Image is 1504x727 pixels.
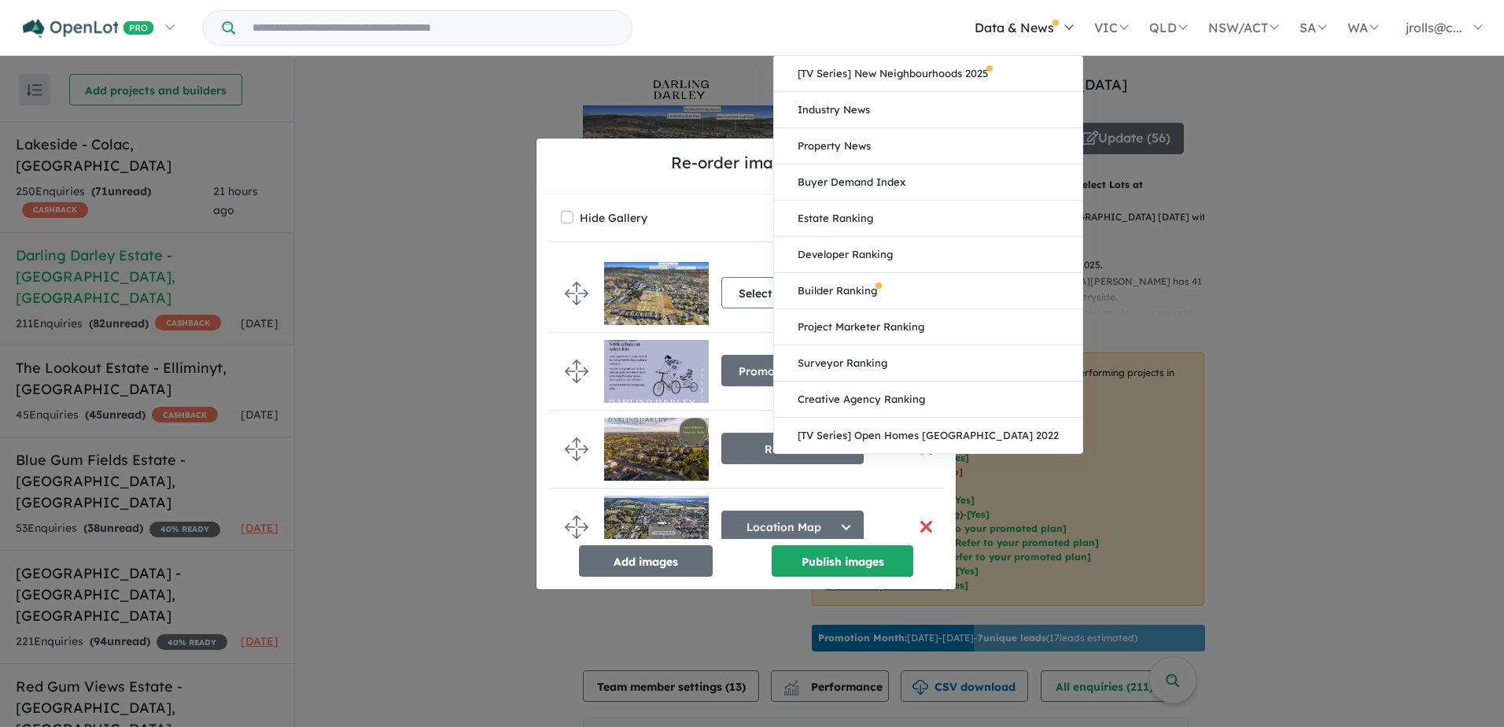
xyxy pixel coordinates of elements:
img: Darling%20Darley%20Estate%20-%20Darley___1742864061.jpg [604,418,709,481]
button: Render [721,433,864,464]
button: Add images [579,545,713,577]
button: Location Map [721,511,864,542]
a: Creative Agency Ranking [774,382,1082,418]
button: Promotion/Offer [721,355,864,386]
img: Darling%20Darley%20Estate%20-%20Darley___1746426213.jpg [604,340,709,403]
input: Try estate name, suburb, builder or developer [238,11,629,45]
a: Builder Ranking [774,273,1082,309]
img: Darling%20Darley%20Estate%20-%20Darley___1754442190.jpg [604,262,709,325]
img: drag.svg [565,437,588,461]
img: Openlot PRO Logo White [23,19,154,39]
button: Publish images [772,545,913,577]
a: Project Marketer Ranking [774,309,1082,345]
a: [TV Series] New Neighbourhoods 2025 [774,56,1082,92]
label: Hide Gallery [580,207,647,229]
button: Select image tag [721,277,864,308]
a: Industry News [774,92,1082,128]
a: Buyer Demand Index [774,164,1082,201]
a: Estate Ranking [774,201,1082,237]
span: jrolls@c... [1406,20,1462,35]
a: [TV Series] Open Homes [GEOGRAPHIC_DATA] 2022 [774,418,1082,453]
img: drag.svg [565,360,588,383]
a: Surveyor Ranking [774,345,1082,382]
img: drag.svg [565,282,588,305]
a: Property News [774,128,1082,164]
img: drag.svg [565,515,588,539]
h5: Re-order images [549,151,923,175]
img: Darling%20Darley%20Estate%20-%20Darley___1710393595.jpg [604,496,709,559]
a: Developer Ranking [774,237,1082,273]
